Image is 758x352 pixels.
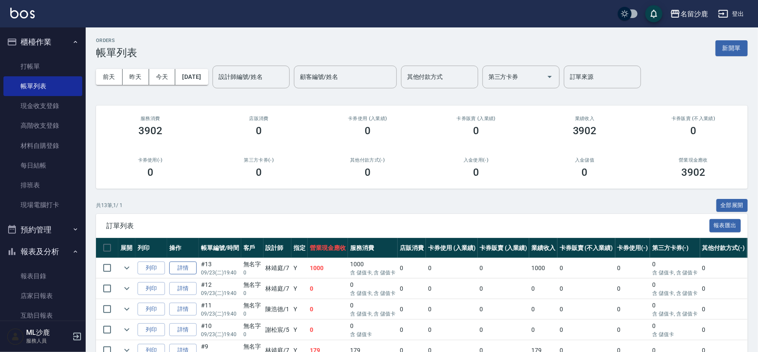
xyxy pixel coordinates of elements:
[473,166,479,178] h3: 0
[348,258,398,278] td: 1000
[169,323,197,337] a: 詳情
[256,166,262,178] h3: 0
[615,320,650,340] td: 0
[650,258,700,278] td: 0
[652,331,698,338] p: 含 儲值卡
[149,69,176,85] button: 今天
[201,310,239,318] p: 09/23 (二) 19:40
[582,166,588,178] h3: 0
[264,299,292,319] td: 陳浩德 /1
[650,320,700,340] td: 0
[243,269,261,277] p: 0
[243,310,261,318] p: 0
[26,328,70,337] h5: ML沙鹿
[120,323,133,336] button: expand row
[615,238,650,258] th: 卡券使用(-)
[3,116,82,135] a: 高階收支登錄
[529,299,557,319] td: 0
[96,69,123,85] button: 前天
[557,279,615,299] td: 0
[167,238,199,258] th: 操作
[201,269,239,277] p: 09/23 (二) 19:40
[308,320,348,340] td: 0
[652,269,698,277] p: 含 儲值卡, 含 儲值卡
[138,303,165,316] button: 列印
[350,269,396,277] p: 含 儲值卡, 含 儲值卡
[650,157,738,163] h2: 營業現金應收
[478,320,530,340] td: 0
[138,282,165,295] button: 列印
[308,279,348,299] td: 0
[432,116,521,121] h2: 卡券販賣 (入業績)
[529,279,557,299] td: 0
[426,299,478,319] td: 0
[199,258,241,278] td: #13
[3,195,82,215] a: 現場電腦打卡
[264,279,292,299] td: 林靖庭 /7
[215,157,303,163] h2: 第三方卡券(-)
[96,38,137,43] h2: ORDERS
[557,258,615,278] td: 0
[199,320,241,340] td: #10
[243,322,261,331] div: 無名字
[243,289,261,297] p: 0
[120,303,133,316] button: expand row
[7,328,24,345] img: Person
[3,286,82,306] a: 店家日報表
[215,116,303,121] h2: 店販消費
[243,280,261,289] div: 無名字
[120,262,133,274] button: expand row
[308,299,348,319] td: 0
[529,320,557,340] td: 0
[700,238,747,258] th: 其他付款方式(-)
[681,166,705,178] h3: 3902
[398,258,426,278] td: 0
[120,282,133,295] button: expand row
[138,262,165,275] button: 列印
[123,69,149,85] button: 昨天
[241,238,264,258] th: 客戶
[557,299,615,319] td: 0
[700,320,747,340] td: 0
[350,289,396,297] p: 含 儲值卡, 含 儲值卡
[291,299,308,319] td: Y
[138,125,162,137] h3: 3902
[398,299,426,319] td: 0
[106,116,195,121] h3: 服務消費
[106,222,710,230] span: 訂單列表
[169,303,197,316] a: 詳情
[710,221,741,229] a: 報表匯出
[478,279,530,299] td: 0
[652,310,698,318] p: 含 儲值卡, 含 儲值卡
[557,238,615,258] th: 卡券販賣 (不入業績)
[169,262,197,275] a: 詳情
[96,202,123,209] p: 共 13 筆, 1 / 1
[690,125,696,137] h3: 0
[573,125,597,137] h3: 3902
[715,6,748,22] button: 登出
[308,258,348,278] td: 1000
[243,301,261,310] div: 無名字
[324,116,412,121] h2: 卡券使用 (入業績)
[645,5,662,22] button: save
[138,323,165,337] button: 列印
[700,299,747,319] td: 0
[710,219,741,232] button: 報表匯出
[543,70,557,84] button: Open
[175,69,208,85] button: [DATE]
[3,266,82,286] a: 報表目錄
[147,166,153,178] h3: 0
[199,238,241,258] th: 帳單編號/時間
[118,238,135,258] th: 展開
[348,299,398,319] td: 0
[700,258,747,278] td: 0
[199,279,241,299] td: #12
[478,238,530,258] th: 卡券販賣 (入業績)
[291,258,308,278] td: Y
[680,9,708,19] div: 名留沙鹿
[432,157,521,163] h2: 入金使用(-)
[650,279,700,299] td: 0
[541,157,629,163] h2: 入金儲值
[348,238,398,258] th: 服務消費
[426,279,478,299] td: 0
